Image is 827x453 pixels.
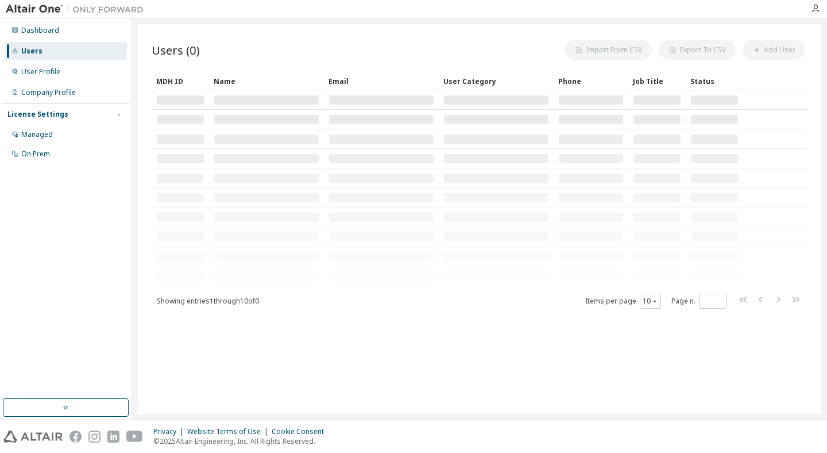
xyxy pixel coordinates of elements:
[643,297,658,306] button: 10
[690,72,739,90] div: Status
[107,431,119,443] img: linkedin.svg
[153,436,331,446] p: © 2025 Altair Engineering, Inc. All Rights Reserved.
[157,296,259,306] span: Showing entries 1 through 10 of 0
[21,149,50,159] div: On Prem
[88,431,101,443] img: instagram.svg
[21,67,60,76] div: User Profile
[21,88,76,97] div: Company Profile
[152,42,200,58] span: Users (0)
[585,294,661,309] span: Items per page
[7,110,68,119] div: License Settings
[156,72,204,90] div: MDH ID
[69,431,82,443] img: facebook.svg
[558,72,624,90] div: Phone
[214,72,319,90] div: Name
[3,431,63,443] img: altair_logo.svg
[633,72,681,90] div: Job Title
[443,72,549,90] div: User Category
[153,427,187,436] div: Privacy
[21,26,59,35] div: Dashboard
[329,72,434,90] div: Email
[21,130,53,139] div: Managed
[671,294,726,309] span: Page n.
[659,40,736,60] button: Export To CSV
[187,427,272,436] div: Website Terms of Use
[21,47,42,56] div: Users
[6,3,149,15] img: Altair One
[565,40,652,60] button: Import From CSV
[272,427,331,436] div: Cookie Consent
[743,40,805,60] button: Add User
[126,431,143,443] img: youtube.svg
